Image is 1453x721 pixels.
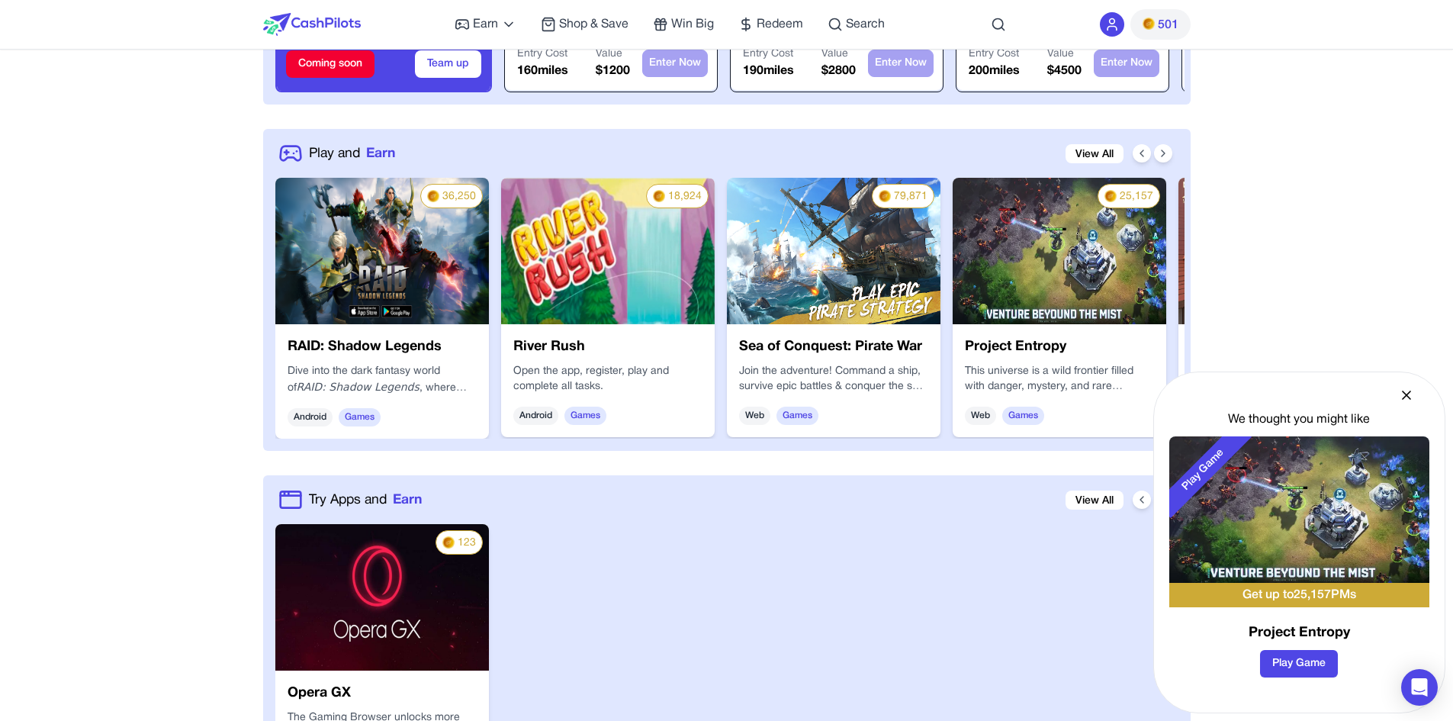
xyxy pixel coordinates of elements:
img: PMs [1143,18,1155,30]
img: 75fe42d1-c1a6-4a8c-8630-7b3dc285bdf3.jpg [727,178,940,324]
p: Dive into the dark fantasy world of , where every decision shapes your legendary journey. [288,364,477,396]
img: PMs [442,536,455,549]
p: This universe is a wild frontier filled with danger, mystery, and rare resources critical to huma... [965,364,1154,394]
span: Android [513,407,558,425]
h3: Opera GX [288,683,477,704]
a: Play andEarn [309,143,395,163]
span: Games [339,408,381,426]
span: Earn [366,143,395,163]
div: We thought you might like [1169,410,1429,429]
img: 87ef8a01-ce4a-4a8e-a49b-e11f102f1b08.webp [275,524,489,671]
p: $ 2800 [821,62,856,80]
button: Enter Now [1094,50,1159,77]
span: 36,250 [442,189,476,204]
span: 501 [1158,16,1178,34]
div: Get up to 25,157 PMs [1169,583,1429,607]
button: Team up [415,50,481,78]
img: cd3c5e61-d88c-4c75-8e93-19b3db76cddd.webp [501,178,715,324]
span: Redeem [757,15,803,34]
p: Entry Cost [517,47,568,62]
p: 190 miles [743,62,794,80]
p: Value [596,47,630,62]
span: 18,924 [668,189,702,204]
span: 79,871 [894,189,927,204]
p: Join the adventure! Command a ship, survive epic battles & conquer the sea in this RPG strategy g... [739,364,928,394]
img: 1e684bf2-8f9d-4108-9317-d9ed0cf0d127.webp [953,178,1166,324]
span: Earn [393,490,422,510]
p: 160 miles [517,62,568,80]
img: PMs [653,190,665,202]
span: Win Big [671,15,714,34]
a: Search [828,15,885,34]
img: PMs [427,190,439,202]
h3: River Rush [513,336,702,358]
div: Open the app, register, play and complete all tasks. [513,364,702,394]
div: Open Intercom Messenger [1401,669,1438,706]
div: Coming soon [286,50,375,78]
span: Games [564,407,606,425]
h3: Project Entropy [965,336,1154,358]
img: CashPilots Logo [263,13,361,36]
span: Web [739,407,770,425]
span: Web [965,407,996,425]
img: PMs [879,190,891,202]
span: Earn [473,15,498,34]
em: RAID: Shadow Legends [297,381,420,393]
span: 25,157 [1120,189,1153,204]
span: Search [846,15,885,34]
div: Play Game [1156,422,1252,518]
button: PMs501 [1130,9,1191,40]
span: Shop & Save [559,15,628,34]
a: Win Big [653,15,714,34]
img: 46a43527-fab0-49c9-8ed1-17a9e39951a8.jpeg [1178,178,1392,324]
p: 200 miles [969,62,1020,80]
a: View All [1066,144,1124,163]
a: Redeem [738,15,803,34]
span: Games [776,407,818,425]
a: Shop & Save [541,15,628,34]
p: Value [1047,47,1082,62]
a: Try Apps andEarn [309,490,422,510]
p: Entry Cost [743,47,794,62]
span: Android [288,408,333,426]
p: $ 1200 [596,62,630,80]
span: 123 [458,536,476,551]
span: Try Apps and [309,490,387,510]
h3: Project Entropy [1169,623,1429,644]
span: Games [1002,407,1044,425]
p: Value [821,47,856,62]
p: $ 4500 [1047,62,1082,80]
img: nRLw6yM7nDBu.webp [275,178,489,324]
h3: Sea of Conquest: Pirate War [739,336,928,358]
a: Earn [455,15,516,34]
img: PMs [1104,190,1117,202]
a: View All [1066,491,1124,510]
h3: RAID: Shadow Legends [288,336,477,358]
img: Project Entropy [1169,436,1429,583]
p: Entry Cost [969,47,1020,62]
button: Play Game [1260,650,1338,678]
span: Play and [309,143,360,163]
button: Enter Now [642,50,708,77]
button: Enter Now [868,50,934,77]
